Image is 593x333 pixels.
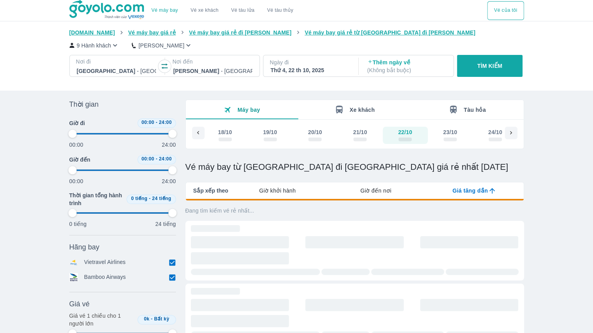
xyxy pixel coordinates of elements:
[84,273,126,282] p: Bamboo Airways
[141,156,154,162] span: 00:00
[452,187,488,195] span: Giá tăng dần
[443,128,457,136] div: 23/10
[69,29,115,36] span: [DOMAIN_NAME]
[141,120,154,125] span: 00:00
[151,7,178,13] a: Vé máy bay
[487,1,524,20] button: Vé của tôi
[69,119,85,127] span: Giờ đi
[69,220,87,228] p: 0 tiếng
[131,196,147,201] span: 0 tiếng
[360,187,391,195] span: Giờ đến nơi
[259,187,296,195] span: Giờ khởi hành
[159,120,172,125] span: 24:00
[152,196,171,201] span: 24 tiếng
[193,187,228,195] span: Sắp xếp theo
[69,242,100,252] span: Hãng bay
[487,1,524,20] div: choose transportation mode
[270,66,350,74] div: Thứ 4, 22 th 10, 2025
[151,316,152,322] span: -
[308,128,322,136] div: 20/10
[159,156,172,162] span: 24:00
[69,156,91,164] span: Giờ đến
[69,141,83,149] p: 00:00
[353,128,367,136] div: 21/10
[350,107,375,113] span: Xe khách
[69,177,83,185] p: 00:00
[162,141,176,149] p: 24:00
[69,191,123,207] span: Thời gian tổng hành trình
[156,156,157,162] span: -
[144,316,149,322] span: 0k
[477,62,502,70] p: TÌM KIẾM
[128,29,176,36] span: Vé máy bay giá rẻ
[263,128,277,136] div: 19/10
[185,207,524,215] p: Đang tìm kiếm vé rẻ nhất...
[132,41,192,49] button: [PERSON_NAME]
[138,42,184,49] p: [PERSON_NAME]
[225,1,261,20] a: Vé tàu lửa
[69,29,524,36] nav: breadcrumb
[185,162,524,173] h1: Vé máy bay từ [GEOGRAPHIC_DATA] đi [GEOGRAPHIC_DATA] giá rẻ nhất [DATE]
[464,107,486,113] span: Tàu hỏa
[77,42,111,49] p: 9 Hành khách
[162,177,176,185] p: 24:00
[154,316,169,322] span: Bất kỳ
[270,58,350,66] p: Ngày đi
[488,128,502,136] div: 24/10
[398,128,412,136] div: 22/10
[156,120,157,125] span: -
[145,1,299,20] div: choose transportation mode
[189,29,292,36] span: Vé máy bay giá rẻ đi [PERSON_NAME]
[76,58,157,66] p: Nơi đi
[69,100,99,109] span: Thời gian
[367,66,446,74] p: ( Không bắt buộc )
[84,258,126,267] p: Vietravel Airlines
[69,41,120,49] button: 9 Hành khách
[261,1,299,20] button: Vé tàu thủy
[149,196,151,201] span: -
[238,107,260,113] span: Máy bay
[305,29,475,36] span: Vé máy bay giá rẻ từ [GEOGRAPHIC_DATA] đi [PERSON_NAME]
[218,128,232,136] div: 18/10
[172,58,253,66] p: Nơi đến
[457,55,522,77] button: TÌM KIẾM
[69,312,134,328] p: Giá vé 1 chiều cho 1 người lớn
[367,58,446,74] p: Thêm ngày về
[155,220,176,228] p: 24 tiếng
[228,182,523,199] div: lab API tabs example
[69,299,90,309] span: Giá vé
[190,7,218,13] a: Vé xe khách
